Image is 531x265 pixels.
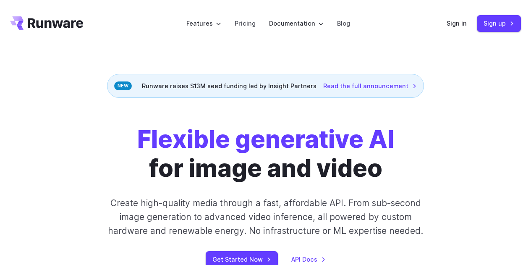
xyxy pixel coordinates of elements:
[291,255,326,264] a: API Docs
[137,124,394,154] strong: Flexible generative AI
[186,18,221,28] label: Features
[323,81,417,91] a: Read the full announcement
[107,74,424,98] div: Runware raises $13M seed funding led by Insight Partners
[102,196,429,238] p: Create high-quality media through a fast, affordable API. From sub-second image generation to adv...
[477,15,521,31] a: Sign up
[235,18,256,28] a: Pricing
[269,18,324,28] label: Documentation
[137,125,394,183] h1: for image and video
[447,18,467,28] a: Sign in
[337,18,350,28] a: Blog
[10,16,83,30] a: Go to /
